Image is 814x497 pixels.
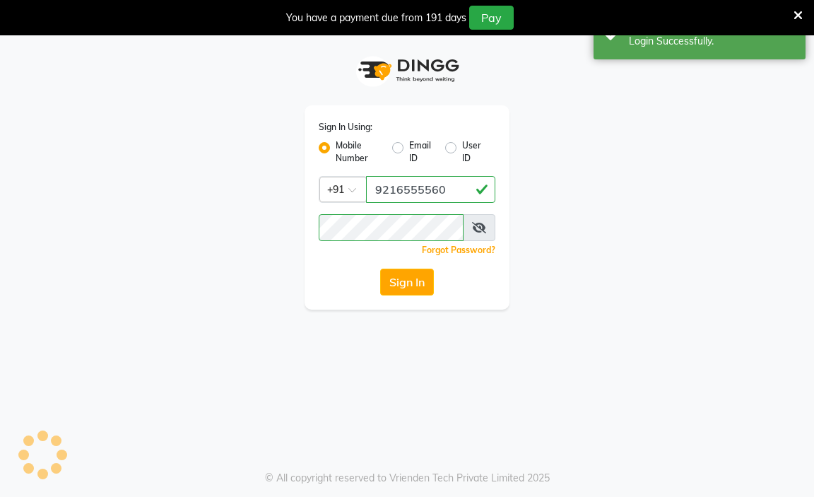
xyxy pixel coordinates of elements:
button: Pay [469,6,514,30]
a: Forgot Password? [422,245,495,255]
label: User ID [462,139,484,165]
div: You have a payment due from 191 days [286,11,466,25]
input: Username [319,214,464,241]
div: Login Successfully. [629,34,795,49]
label: Sign In Using: [319,121,372,134]
button: Sign In [380,269,434,296]
img: logo1.svg [350,49,464,91]
label: Mobile Number [336,139,381,165]
label: Email ID [409,139,433,165]
input: Username [366,176,495,203]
